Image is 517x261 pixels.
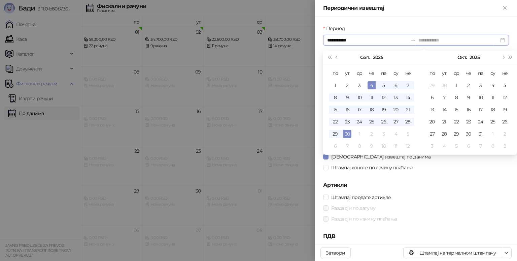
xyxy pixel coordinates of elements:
[426,79,438,91] td: 2025-09-29
[329,116,341,128] td: 2025-09-22
[331,142,339,150] div: 6
[501,106,509,114] div: 19
[501,81,509,89] div: 5
[452,142,460,150] div: 5
[341,116,353,128] td: 2025-09-23
[392,142,400,150] div: 11
[499,140,511,152] td: 2025-11-09
[329,79,341,91] td: 2025-09-01
[452,106,460,114] div: 15
[426,91,438,104] td: 2025-10-06
[380,81,388,89] div: 5
[368,130,376,138] div: 2
[368,142,376,150] div: 9
[462,104,475,116] td: 2025-10-16
[489,142,497,150] div: 8
[462,128,475,140] td: 2025-10-30
[487,104,499,116] td: 2025-10-18
[329,140,341,152] td: 2025-10-06
[378,104,390,116] td: 2025-09-19
[380,106,388,114] div: 19
[331,93,339,101] div: 8
[329,204,378,212] span: Раздвоји по датуму
[438,116,450,128] td: 2025-10-21
[462,79,475,91] td: 2025-10-02
[475,140,487,152] td: 2025-11-07
[450,79,462,91] td: 2025-10-01
[499,128,511,140] td: 2025-11-02
[390,91,402,104] td: 2025-09-13
[368,118,376,126] div: 25
[333,51,341,64] button: Претходни месец (PageUp)
[353,128,366,140] td: 2025-10-01
[323,181,509,189] h5: Артикли
[327,36,408,44] input: Период
[450,67,462,79] th: ср
[438,79,450,91] td: 2025-09-30
[390,79,402,91] td: 2025-09-06
[390,128,402,140] td: 2025-10-04
[438,128,450,140] td: 2025-10-28
[329,215,400,223] span: Раздвоји по начину плаћања
[501,118,509,126] div: 26
[404,130,412,138] div: 5
[331,106,339,114] div: 15
[464,142,473,150] div: 6
[323,232,509,240] h5: ПДВ
[368,93,376,101] div: 11
[380,93,388,101] div: 12
[343,142,351,150] div: 7
[426,140,438,152] td: 2025-11-03
[475,67,487,79] th: пе
[341,79,353,91] td: 2025-09-02
[440,93,448,101] div: 7
[341,128,353,140] td: 2025-09-30
[470,51,480,64] button: Изабери годину
[487,140,499,152] td: 2025-11-08
[343,106,351,114] div: 16
[353,116,366,128] td: 2025-09-24
[499,104,511,116] td: 2025-10-19
[331,81,339,89] div: 1
[477,81,485,89] div: 3
[404,142,412,150] div: 12
[450,128,462,140] td: 2025-10-29
[390,116,402,128] td: 2025-09-27
[499,51,507,64] button: Следећи месец (PageDown)
[341,67,353,79] th: ут
[410,37,416,43] span: to
[452,81,460,89] div: 1
[320,248,351,258] button: Затвори
[392,93,400,101] div: 13
[487,67,499,79] th: су
[426,67,438,79] th: по
[501,93,509,101] div: 12
[331,130,339,138] div: 29
[462,67,475,79] th: че
[438,91,450,104] td: 2025-10-07
[457,51,467,64] button: Изабери месец
[343,130,351,138] div: 30
[487,116,499,128] td: 2025-10-25
[329,194,393,201] span: Штампај продате артикле
[464,118,473,126] div: 23
[440,81,448,89] div: 30
[499,91,511,104] td: 2025-10-12
[489,130,497,138] div: 1
[366,104,378,116] td: 2025-09-18
[489,81,497,89] div: 4
[428,106,436,114] div: 13
[438,104,450,116] td: 2025-10-14
[499,116,511,128] td: 2025-10-26
[404,93,412,101] div: 14
[390,140,402,152] td: 2025-10-11
[440,118,448,126] div: 21
[402,91,414,104] td: 2025-09-14
[378,116,390,128] td: 2025-09-26
[355,106,364,114] div: 17
[487,79,499,91] td: 2025-10-04
[366,67,378,79] th: че
[462,140,475,152] td: 2025-11-06
[402,79,414,91] td: 2025-09-07
[390,67,402,79] th: су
